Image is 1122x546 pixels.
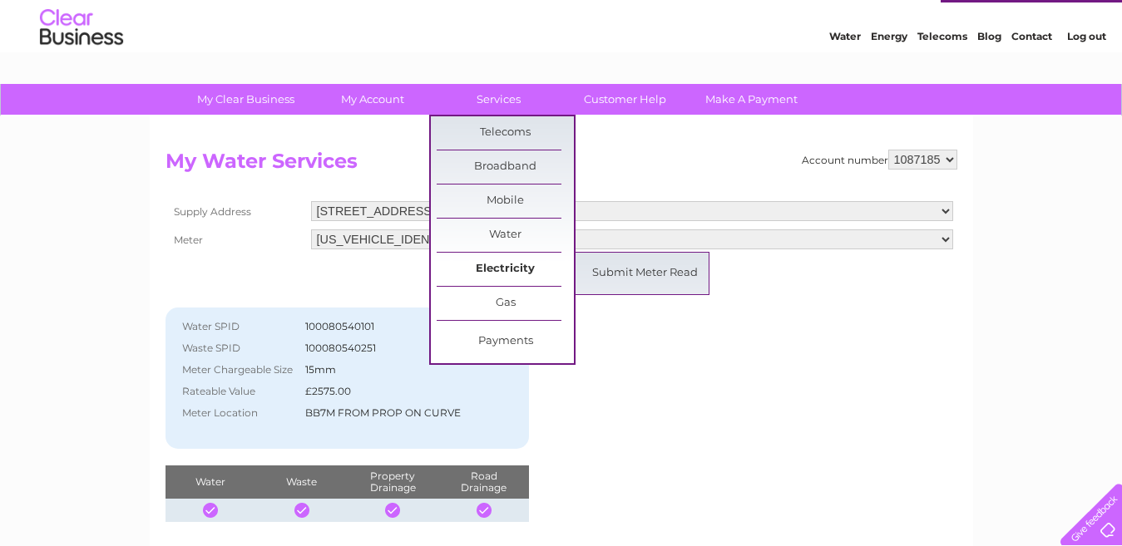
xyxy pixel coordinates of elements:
[808,8,923,29] a: 0333 014 3131
[556,84,694,115] a: Customer Help
[166,150,957,181] h2: My Water Services
[437,287,574,320] a: Gas
[438,465,530,499] th: Road Drainage
[977,71,1001,83] a: Blog
[166,225,307,253] th: Meter
[430,84,567,115] a: Services
[174,359,301,381] th: Meter Chargeable Size
[256,465,347,499] th: Waste
[174,316,301,337] th: Water SPID
[437,150,574,184] a: Broadband
[829,71,861,83] a: Water
[301,316,492,337] td: 100080540101
[917,71,967,83] a: Telecoms
[683,84,820,115] a: Make A Payment
[174,381,301,402] th: Rateable Value
[169,9,955,81] div: Clear Business is a trading name of Verastar Limited (registered in [GEOGRAPHIC_DATA] No. 3667643...
[166,465,256,499] th: Water
[166,197,307,225] th: Supply Address
[301,337,492,359] td: 100080540251
[437,184,574,218] a: Mobile
[301,359,492,381] td: 15mm
[802,150,957,170] div: Account number
[174,402,301,424] th: Meter Location
[437,325,574,358] a: Payments
[177,84,314,115] a: My Clear Business
[871,71,907,83] a: Energy
[1011,71,1052,83] a: Contact
[437,253,574,286] a: Electricity
[576,257,714,290] a: Submit Meter Read
[174,337,301,359] th: Waste SPID
[437,219,574,252] a: Water
[347,465,437,499] th: Property Drainage
[39,43,124,94] img: logo.png
[301,381,492,402] td: £2575.00
[437,116,574,150] a: Telecoms
[1067,71,1106,83] a: Log out
[301,402,492,424] td: BB7M FROM PROP ON CURVE
[304,84,441,115] a: My Account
